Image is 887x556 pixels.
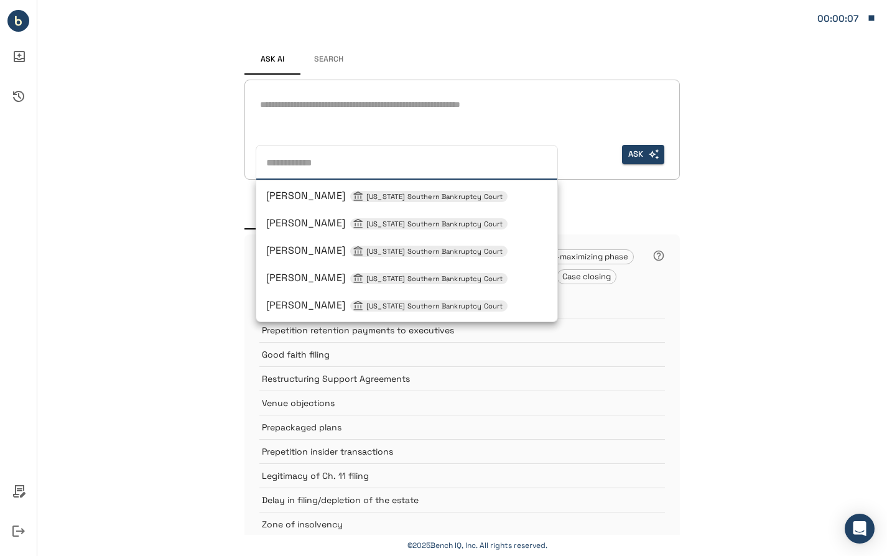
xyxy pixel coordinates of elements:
div: Good faith filing [259,342,665,366]
span: [US_STATE] Southern Bankruptcy Court [361,246,508,257]
div: Restructuring Support Agreements [259,366,665,391]
span: [US_STATE] Southern Bankruptcy Court [361,192,508,202]
button: Matter: 48557/2 [811,5,882,31]
button: Ask [622,145,664,164]
span: Christopher M Lopez, Texas Southern Bankruptcy Court [266,216,508,229]
p: Prepackaged plans [262,421,634,433]
span: Jeffrey P Norman, Texas Southern Bankruptcy Court [266,244,508,257]
div: Matter: 48557/2 [817,11,861,27]
p: Restructuring Support Agreements [262,373,634,385]
span: Enter search text [622,145,664,164]
span: [US_STATE] Southern Bankruptcy Court [361,301,508,312]
p: Delay in filing/depletion of the estate [262,494,634,506]
span: [US_STATE] Southern Bankruptcy Court [361,274,508,284]
p: Zone of insolvency [262,518,634,531]
span: [US_STATE] Southern Bankruptcy Court [361,219,508,229]
button: Search [300,45,356,75]
div: Prepackaged plans [259,415,665,439]
p: Venue objections [262,397,634,409]
span: Case closing [557,271,616,282]
div: Value-maximizing phase [529,249,634,264]
div: Legitimacy of Ch. 11 filing [259,463,665,488]
p: Good faith filing [262,348,634,361]
div: Case closing [557,269,616,284]
p: Prepetition retention payments to executives [262,324,634,336]
div: Delay in filing/depletion of the estate [259,488,665,512]
span: Value-maximizing phase [530,251,633,262]
div: Open Intercom Messenger [845,514,875,544]
span: David R Jones, Texas Southern Bankruptcy Court [266,189,508,202]
div: examples and templates tabs [244,200,680,229]
span: Alfredo R Perez, Texas Southern Bankruptcy Court [266,271,508,284]
p: Prepetition insider transactions [262,445,634,458]
div: Venue objections [259,391,665,415]
span: Eduardo V Rodriguez, Texas Southern Bankruptcy Court [266,299,508,312]
div: Prepetition insider transactions [259,439,665,463]
span: Ask AI [261,55,284,65]
div: Prepetition retention payments to executives [259,318,665,342]
div: Zone of insolvency [259,512,665,536]
p: Legitimacy of Ch. 11 filing [262,470,634,482]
